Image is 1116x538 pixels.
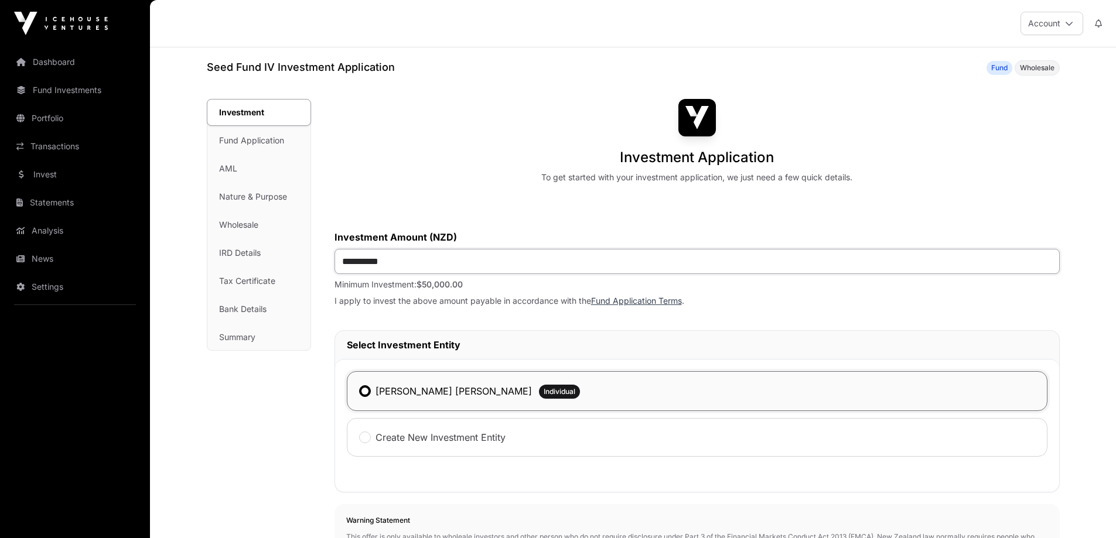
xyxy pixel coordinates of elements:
h2: Select Investment Entity [347,338,1047,352]
a: News [9,246,141,272]
h1: Investment Application [620,148,774,167]
img: Seed Fund IV [678,99,716,136]
a: Fund Application [207,128,310,153]
span: Fund [991,63,1008,73]
label: Create New Investment Entity [376,430,506,444]
a: AML [207,156,310,181]
iframe: Chat Widget [1057,482,1116,538]
p: Minimum Investment: [335,279,1060,290]
a: Dashboard [9,49,141,75]
a: Tax Certificate [207,268,310,294]
a: Fund Investments [9,77,141,103]
a: Settings [9,274,141,300]
a: IRD Details [207,240,310,266]
button: Account [1021,12,1083,35]
a: Analysis [9,218,141,244]
div: To get started with your investment application, we just need a few quick details. [541,172,852,183]
label: Investment Amount (NZD) [335,230,1060,244]
img: Icehouse Ventures Logo [14,12,108,35]
a: Nature & Purpose [207,184,310,210]
h2: Warning Statement [346,516,1048,525]
span: $50,000.00 [417,279,463,289]
span: Individual [544,387,575,396]
a: Bank Details [207,296,310,322]
a: Investment [207,99,311,126]
label: [PERSON_NAME] [PERSON_NAME] [376,384,532,398]
a: Transactions [9,133,141,159]
p: I apply to invest the above amount payable in accordance with the . [335,295,1060,307]
h1: Seed Fund IV Investment Application [207,59,395,76]
a: Wholesale [207,212,310,238]
a: Statements [9,190,141,215]
a: Invest [9,162,141,187]
a: Summary [207,324,310,350]
a: Fund Application Terms [591,296,682,306]
a: Portfolio [9,105,141,131]
span: Wholesale [1020,63,1054,73]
